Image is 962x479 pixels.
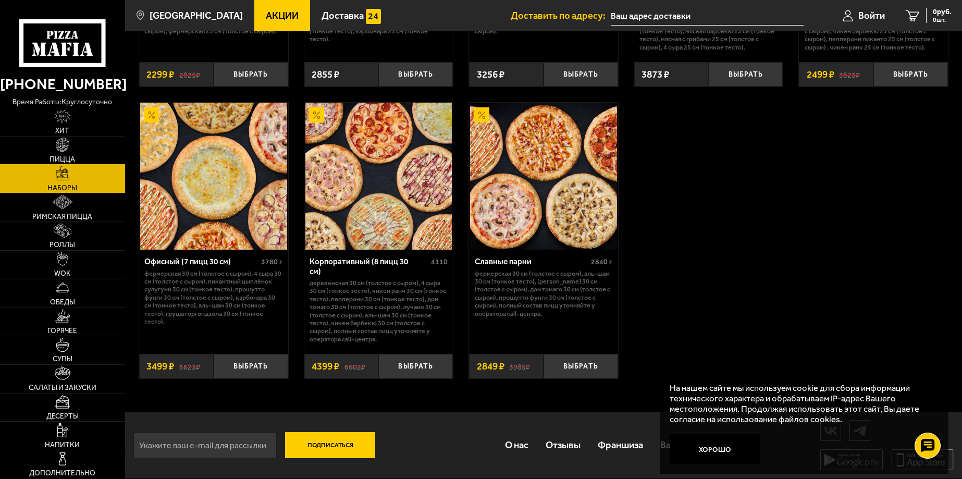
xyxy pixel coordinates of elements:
span: Десерты [46,413,79,420]
div: Корпоративный (8 пицц 30 см) [310,257,428,276]
span: 4110 [431,257,448,266]
a: АкционныйКорпоративный (8 пицц 30 см) [304,103,453,250]
span: 2299 ₽ [146,69,174,79]
button: Выбрать [544,354,618,378]
span: WOK [54,270,70,277]
button: Хорошо [670,434,760,464]
span: 3499 ₽ [146,361,174,371]
img: Корпоративный (8 пицц 30 см) [305,103,452,250]
a: Отзывы [537,429,589,462]
span: 2840 г [591,257,612,266]
a: Франшиза [589,429,652,462]
span: 0 руб. [933,8,952,16]
img: Офисный (7 пицц 30 см) [140,103,287,250]
button: Выбрать [378,62,453,87]
span: Роллы [50,241,75,249]
button: Выбрать [214,354,288,378]
s: 3985 ₽ [509,361,530,371]
button: Выбрать [378,354,453,378]
span: 3256 ₽ [477,69,504,79]
span: Римская пицца [32,213,92,220]
span: Доставка [322,11,364,20]
span: 0 шт. [933,17,952,23]
button: Выбрать [873,62,948,87]
a: АкционныйСлавные парни [469,103,618,250]
span: [GEOGRAPHIC_DATA] [150,11,243,20]
span: Горячее [47,327,77,335]
s: 5623 ₽ [179,361,200,371]
input: Ваш адрес доставки [611,6,803,26]
button: Подписаться [285,432,375,458]
img: Акционный [144,107,159,122]
span: Акции [266,11,299,20]
button: Выбрать [544,62,618,87]
span: 3873 ₽ [642,69,669,79]
input: Укажите ваш e-mail для рассылки [133,432,277,458]
p: Фермерская 30 см (толстое с сыром), Аль-Шам 30 см (тонкое тесто), [PERSON_NAME] 30 см (толстое с ... [475,269,613,317]
img: Акционный [309,107,324,122]
span: Супы [53,355,72,363]
div: Славные парни [475,257,589,266]
s: 6602 ₽ [344,361,365,371]
span: Хит [55,127,69,134]
img: Славные парни [470,103,617,250]
span: Доставить по адресу: [511,11,611,20]
s: 3823 ₽ [839,69,860,79]
p: Деревенская 30 см (толстое с сыром), 4 сыра 30 см (тонкое тесто), Чикен Ранч 30 см (тонкое тесто)... [310,279,448,343]
a: АкционныйОфисный (7 пицц 30 см) [139,103,288,250]
span: Войти [858,11,885,20]
span: 2855 ₽ [312,69,339,79]
span: Обеды [50,299,75,306]
p: Фермерская 30 см (толстое с сыром), 4 сыра 30 см (толстое с сыром), Пикантный цыплёнок сулугуни 3... [144,269,282,326]
span: Напитки [45,441,80,449]
span: Пицца [50,156,75,163]
span: 2849 ₽ [477,361,504,371]
span: 4399 ₽ [312,361,339,371]
button: Выбрать [214,62,288,87]
span: Наборы [47,185,77,192]
img: Акционный [474,107,489,122]
div: Офисный (7 пицц 30 см) [144,257,258,266]
a: О нас [496,429,537,462]
span: 3780 г [261,257,282,266]
span: Дополнительно [29,470,95,477]
span: Салаты и закуски [29,384,96,391]
img: 15daf4d41897b9f0e9f617042186c801.svg [366,9,381,24]
button: Выбрать [709,62,783,87]
p: На нашем сайте мы используем cookie для сбора информации технического характера и обрабатываем IP... [670,383,932,425]
a: Вакансии [652,429,710,462]
s: 2825 ₽ [179,69,200,79]
span: 2499 ₽ [807,69,834,79]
